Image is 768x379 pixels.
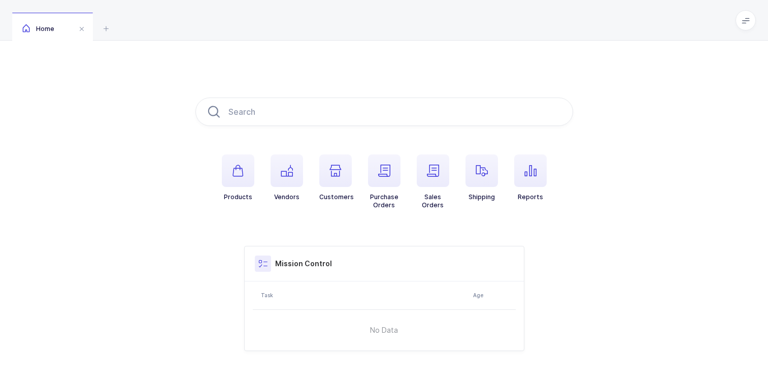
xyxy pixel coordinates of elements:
[195,98,573,126] input: Search
[275,259,332,269] h3: Mission Control
[222,154,254,201] button: Products
[319,154,354,201] button: Customers
[368,154,400,209] button: PurchaseOrders
[417,154,449,209] button: SalesOrders
[514,154,547,201] button: Reports
[22,25,54,33] span: Home
[271,154,303,201] button: Vendors
[465,154,498,201] button: Shipping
